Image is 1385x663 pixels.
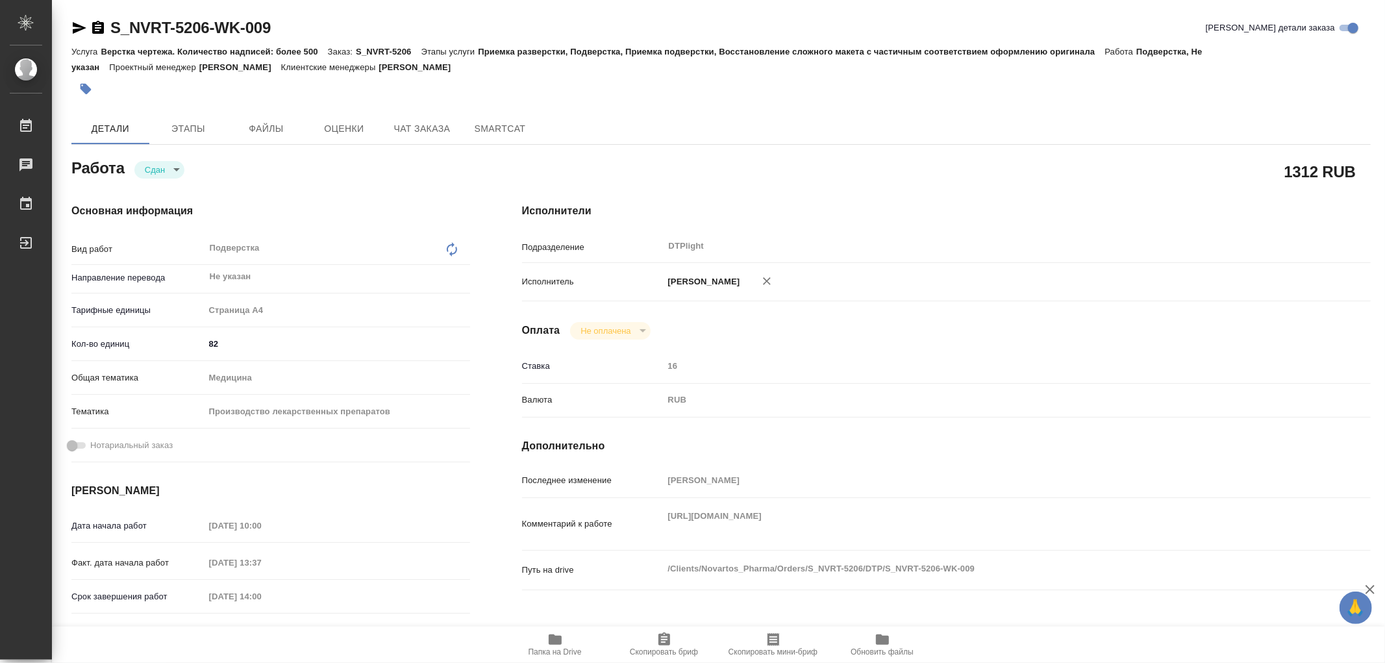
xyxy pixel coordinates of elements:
[157,121,219,137] span: Этапы
[79,121,142,137] span: Детали
[90,20,106,36] button: Скопировать ссылку
[328,47,356,56] p: Заказ:
[522,323,560,338] h4: Оплата
[529,647,582,657] span: Папка на Drive
[71,75,100,103] button: Добавить тэг
[391,121,453,137] span: Чат заказа
[1206,21,1335,34] span: [PERSON_NAME] детали заказа
[610,627,719,663] button: Скопировать бриф
[71,483,470,499] h4: [PERSON_NAME]
[71,590,205,603] p: Срок завершения работ
[281,62,379,72] p: Клиентские менеджеры
[1345,594,1367,621] span: 🙏
[522,564,664,577] p: Путь на drive
[522,275,664,288] p: Исполнитель
[71,557,205,569] p: Факт. дата начала работ
[478,47,1104,56] p: Приемка разверстки, Подверстка, Приемка подверстки, Восстановление сложного макета с частичным со...
[205,334,470,353] input: ✎ Введи что-нибудь
[522,518,664,531] p: Комментарий к работе
[205,299,470,321] div: Страница А4
[501,627,610,663] button: Папка на Drive
[205,401,470,423] div: Производство лекарственных препаратов
[199,62,281,72] p: [PERSON_NAME]
[577,325,634,336] button: Не оплачена
[719,627,828,663] button: Скопировать мини-бриф
[469,121,531,137] span: SmartCat
[205,587,318,606] input: Пустое поле
[71,271,205,284] p: Направление перевода
[753,267,781,295] button: Удалить исполнителя
[522,203,1371,219] h4: Исполнители
[664,275,740,288] p: [PERSON_NAME]
[828,627,937,663] button: Обновить файлы
[71,203,470,219] h4: Основная информация
[664,558,1300,580] textarea: /Clients/Novartos_Pharma/Orders/S_NVRT-5206/DTP/S_NVRT-5206-WK-009
[109,62,199,72] p: Проектный менеджер
[71,243,205,256] p: Вид работ
[205,553,318,572] input: Пустое поле
[570,322,650,340] div: Сдан
[313,121,375,137] span: Оценки
[141,164,169,175] button: Сдан
[664,505,1300,540] textarea: [URL][DOMAIN_NAME]
[235,121,297,137] span: Файлы
[664,389,1300,411] div: RUB
[205,367,470,389] div: Медицина
[664,357,1300,375] input: Пустое поле
[1340,592,1372,624] button: 🙏
[71,155,125,179] h2: Работа
[134,161,184,179] div: Сдан
[522,438,1371,454] h4: Дополнительно
[630,647,698,657] span: Скопировать бриф
[71,519,205,532] p: Дата начала работ
[71,47,101,56] p: Услуга
[379,62,460,72] p: [PERSON_NAME]
[205,516,318,535] input: Пустое поле
[522,394,664,407] p: Валюта
[101,47,327,56] p: Верстка чертежа. Количество надписей: более 500
[90,439,173,452] span: Нотариальный заказ
[71,20,87,36] button: Скопировать ссылку для ЯМессенджера
[356,47,421,56] p: S_NVRT-5206
[71,304,205,317] p: Тарифные единицы
[1104,47,1136,56] p: Работа
[522,360,664,373] p: Ставка
[522,474,664,487] p: Последнее изменение
[71,371,205,384] p: Общая тематика
[664,471,1300,490] input: Пустое поле
[1284,160,1356,182] h2: 1312 RUB
[729,647,817,657] span: Скопировать мини-бриф
[421,47,479,56] p: Этапы услуги
[522,241,664,254] p: Подразделение
[71,405,205,418] p: Тематика
[71,338,205,351] p: Кол-во единиц
[851,647,914,657] span: Обновить файлы
[110,19,271,36] a: S_NVRT-5206-WK-009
